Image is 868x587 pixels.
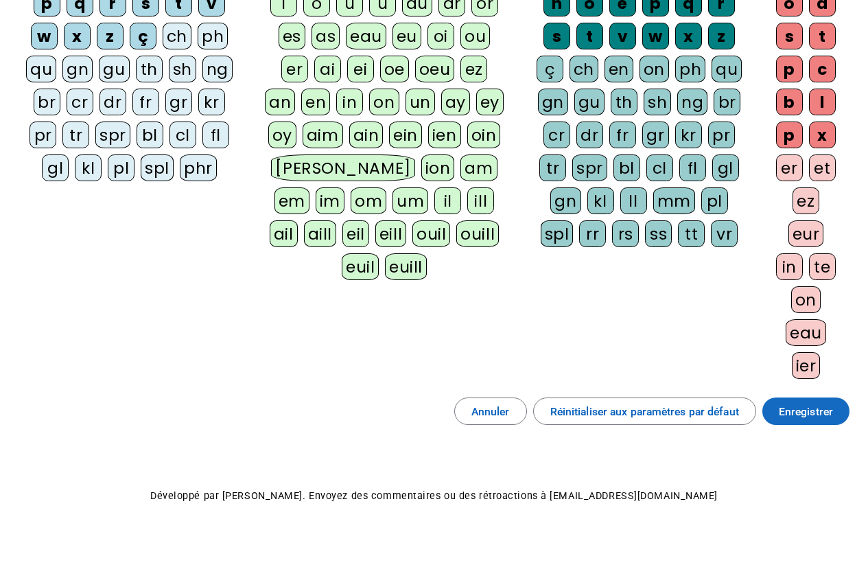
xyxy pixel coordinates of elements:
div: x [64,23,91,49]
div: pl [701,187,728,214]
button: Réinitialiser aux paramètres par défaut [533,398,756,425]
div: vr [711,220,738,247]
div: ç [130,23,156,49]
div: spl [141,154,174,181]
div: dr [576,122,603,148]
p: Développé par [PERSON_NAME]. Envoyez des commentaires ou des rétroactions à [EMAIL_ADDRESS][DOMAI... [12,487,856,505]
button: Annuler [454,398,527,425]
div: th [611,89,637,115]
div: w [642,23,669,49]
div: am [460,154,497,181]
div: eau [786,319,826,346]
div: gu [99,56,129,82]
div: spr [95,122,130,148]
div: gl [42,154,69,181]
div: kl [587,187,614,214]
div: w [31,23,58,49]
div: ouil [412,220,450,247]
div: ç [537,56,563,82]
div: sh [169,56,196,82]
div: eur [788,220,824,247]
div: kr [198,89,225,115]
div: ei [347,56,374,82]
div: oe [380,56,409,82]
div: ill [467,187,494,214]
div: x [809,122,836,148]
div: fl [202,122,229,148]
div: mm [653,187,695,214]
span: Enregistrer [779,402,833,421]
span: Réinitialiser aux paramètres par défaut [550,402,739,421]
div: in [776,253,803,280]
div: ien [428,122,461,148]
div: kr [675,122,702,148]
div: s [776,23,803,49]
div: b [776,89,803,115]
div: v [609,23,636,49]
div: ez [793,187,819,214]
div: pr [30,122,56,148]
div: s [543,23,570,49]
div: cr [67,89,93,115]
div: euill [385,253,427,280]
div: ll [620,187,647,214]
div: gn [62,56,93,82]
div: eu [392,23,421,49]
div: fr [132,89,159,115]
div: pl [108,154,134,181]
div: as [312,23,340,49]
div: ch [570,56,598,82]
div: un [406,89,435,115]
div: et [809,154,836,181]
div: eil [342,220,369,247]
div: phr [180,154,217,181]
div: p [776,56,803,82]
div: oi [427,23,454,49]
div: ph [675,56,705,82]
div: ss [645,220,672,247]
div: gr [165,89,192,115]
div: t [809,23,836,49]
div: em [274,187,309,214]
div: on [791,286,821,313]
div: eill [375,220,406,247]
div: [PERSON_NAME] [271,154,414,181]
div: es [279,23,305,49]
div: er [776,154,803,181]
div: gl [712,154,739,181]
div: x [675,23,702,49]
div: gn [538,89,568,115]
div: cr [543,122,570,148]
div: en [605,56,633,82]
div: eau [346,23,386,49]
div: oy [268,122,296,148]
div: c [809,56,836,82]
div: bl [137,122,163,148]
div: ez [460,56,487,82]
div: ai [314,56,341,82]
div: th [136,56,163,82]
div: on [640,56,669,82]
div: kl [75,154,102,181]
div: dr [99,89,126,115]
div: br [714,89,740,115]
div: spr [572,154,607,181]
div: ouill [456,220,499,247]
div: tr [62,122,89,148]
div: in [336,89,363,115]
div: oin [467,122,501,148]
div: ou [460,23,490,49]
div: cl [646,154,673,181]
div: aill [304,220,336,247]
div: l [809,89,836,115]
div: en [301,89,330,115]
div: pr [708,122,735,148]
span: Annuler [471,402,510,421]
div: z [708,23,735,49]
div: ph [198,23,228,49]
div: p [776,122,803,148]
div: ng [677,89,707,115]
div: im [316,187,344,214]
div: te [809,253,836,280]
div: tr [539,154,566,181]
